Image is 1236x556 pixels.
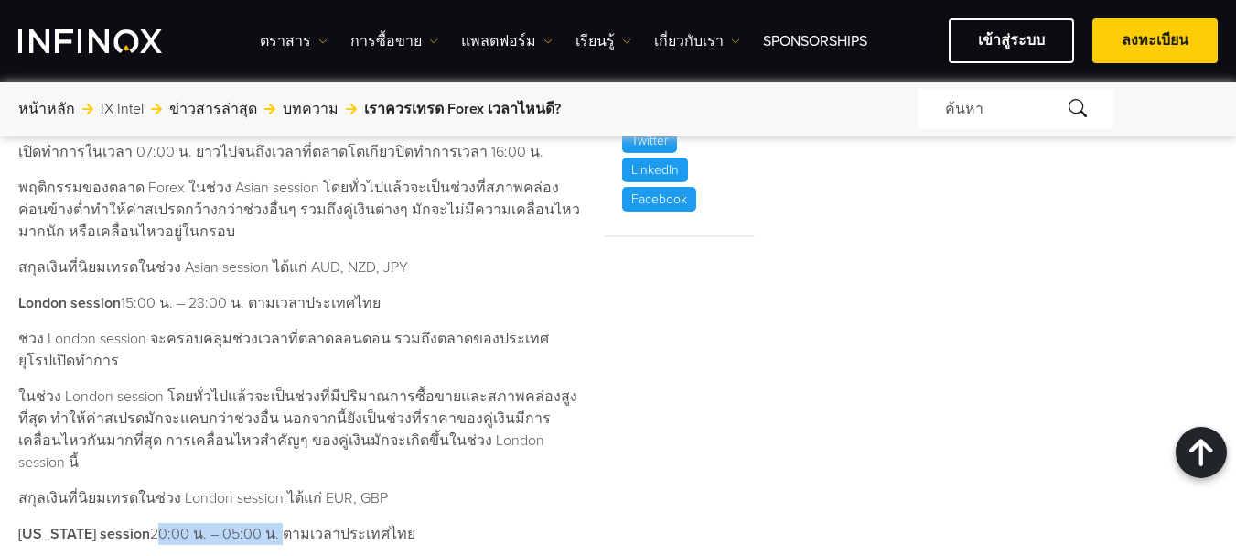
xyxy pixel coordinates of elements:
a: เรียนรู้ [575,30,631,52]
p: 15:00 น. – 23:00 น. ตามเวลาประเทศไทย [18,292,582,314]
p: ในช่วง London session โดยทั่วไปแล้วจะเป็นช่วงที่มีปริมาณการซื้อขายและสภาพคล่องสูงที่สุด ทำให้ค่าส... [18,386,582,474]
a: Sponsorships [763,30,867,52]
p: Twitter [622,128,677,153]
a: INFINOX Logo [18,29,205,53]
a: บทความ [283,98,339,120]
span: เราควรเทรด Forex เวลาไหนดี? [364,98,561,120]
strong: [US_STATE] session [18,525,150,543]
p: สกุลเงินที่นิยมเทรดในช่วง London session ได้แก่ EUR, GBP [18,487,582,509]
a: เข้าสู่ระบบ [949,18,1074,63]
img: arrow-right [264,104,275,114]
a: LinkedIn [618,158,692,182]
p: Facebook [622,187,696,212]
div: ค้นหา [918,89,1113,129]
a: Twitter [618,128,681,153]
a: ตราสาร [260,30,328,52]
a: ข่าวสารล่าสุด [169,98,257,120]
p: พฤติกรรมของตลาด Forex ในช่วง Asian session โดยทั่วไปแล้วจะเป็นช่วงที่สภาพคล่องค่อนข้างต่ำทำให้ค่า... [18,177,582,243]
a: ลงทะเบียน [1092,18,1218,63]
p: LinkedIn [622,158,688,182]
a: แพลตฟอร์ม [461,30,553,52]
p: สกุลเงินที่นิยมเทรดในช่วง Asian session ได้แก่ AUD, NZD, JPY [18,256,582,278]
a: หน้าหลัก [18,98,75,120]
p: ช่วง London session จะครอบคลุมช่วงเวลาที่ตลาดลอนดอน รวมถึงตลาดของประเทศยุโรปเปิดทำการ [18,328,582,372]
a: IX Intel [101,98,144,120]
a: เกี่ยวกับเรา [654,30,740,52]
a: การซื้อขาย [350,30,438,52]
p: 20:00 น. – 05:00 น. ตามเวลาประเทศไทย [18,523,582,545]
img: arrow-right [151,104,162,114]
img: arrow-right [82,104,93,114]
strong: London session [18,294,121,312]
a: Facebook [618,187,700,212]
img: arrow-right [346,104,357,114]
